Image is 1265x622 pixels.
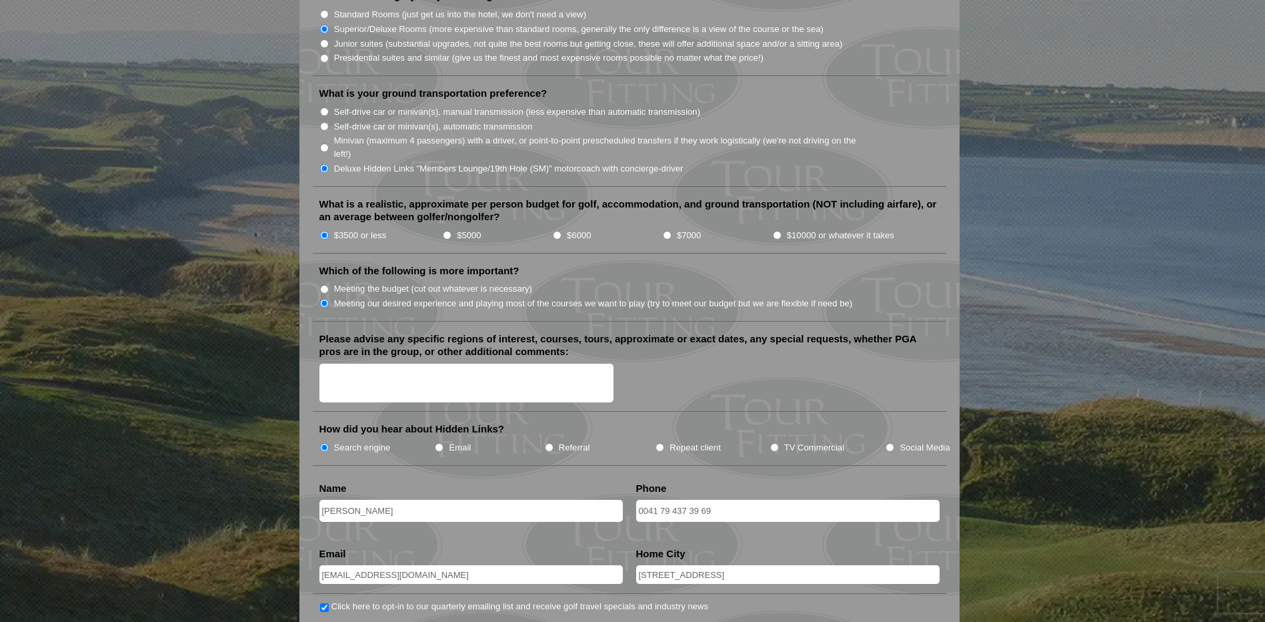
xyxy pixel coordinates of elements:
[334,441,391,454] label: Search engine
[319,482,347,495] label: Name
[677,229,701,242] label: $7000
[334,162,684,176] label: Deluxe Hidden Links "Members Lounge/19th Hole (SM)" motorcoach with concierge-driver
[319,87,547,100] label: What is your ground transportation preference?
[334,23,824,36] label: Superior/Deluxe Rooms (more expensive than standard rooms, generally the only difference is a vie...
[334,37,843,51] label: Junior suites (substantial upgrades, not quite the best rooms but getting close, these will offer...
[670,441,721,454] label: Repeat client
[636,482,667,495] label: Phone
[319,198,940,224] label: What is a realistic, approximate per person budget for golf, accommodation, and ground transporta...
[449,441,471,454] label: Email
[636,547,686,561] label: Home City
[331,600,708,613] label: Click here to opt-in to our quarterly emailing list and receive golf travel specials and industry...
[334,105,700,119] label: Self-drive car or minivan(s), manual transmission (less expensive than automatic transmission)
[334,8,587,21] label: Standard Rooms (just get us into the hotel, we don't need a view)
[457,229,481,242] label: $5000
[784,441,844,454] label: TV Commercial
[334,51,764,65] label: Presidential suites and similar (give us the finest and most expensive rooms possible no matter w...
[319,547,346,561] label: Email
[334,229,387,242] label: $3500 or less
[319,422,505,436] label: How did you hear about Hidden Links?
[559,441,590,454] label: Referral
[334,120,533,133] label: Self-drive car or minivan(s), automatic transmission
[334,282,532,296] label: Meeting the budget (cut out whatever is necessary)
[319,264,519,278] label: Which of the following is more important?
[319,332,940,358] label: Please advise any specific regions of interest, courses, tours, approximate or exact dates, any s...
[334,134,870,160] label: Minivan (maximum 4 passengers) with a driver, or point-to-point prescheduled transfers if they wo...
[567,229,591,242] label: $6000
[334,297,853,310] label: Meeting our desired experience and playing most of the courses we want to play (try to meet our b...
[900,441,950,454] label: Social Media
[787,229,894,242] label: $10000 or whatever it takes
